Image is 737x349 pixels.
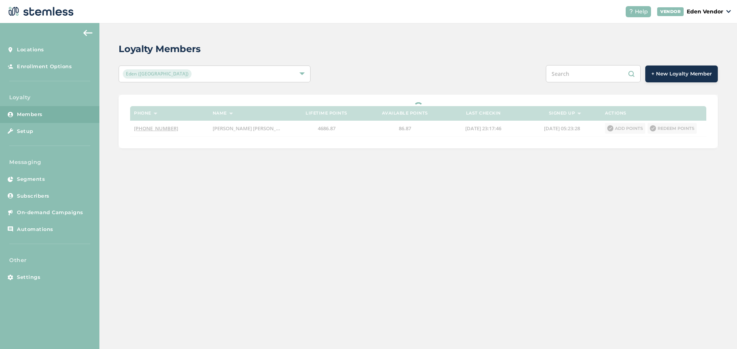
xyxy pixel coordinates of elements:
[17,209,83,216] span: On-demand Campaigns
[6,4,74,19] img: logo-dark-0685b13c.svg
[17,175,45,183] span: Segments
[17,63,72,70] span: Enrollment Options
[657,7,684,16] div: VENDOR
[119,42,201,56] h2: Loyalty Members
[651,70,712,78] span: + New Loyalty Member
[17,111,43,118] span: Members
[699,312,737,349] iframe: Chat Widget
[645,66,718,82] button: + New Loyalty Member
[546,65,641,82] input: Search
[629,9,633,14] img: icon-help-white-03924b79.svg
[687,8,723,16] p: Eden Vendor
[726,10,731,13] img: icon_down-arrow-small-66adaf34.svg
[17,192,50,200] span: Subscribers
[17,274,40,281] span: Settings
[83,30,93,36] img: icon-arrow-back-accent-c549486e.svg
[123,69,192,79] span: Eden ([GEOGRAPHIC_DATA])
[17,128,33,135] span: Setup
[17,226,53,233] span: Automations
[17,46,44,54] span: Locations
[635,8,648,16] span: Help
